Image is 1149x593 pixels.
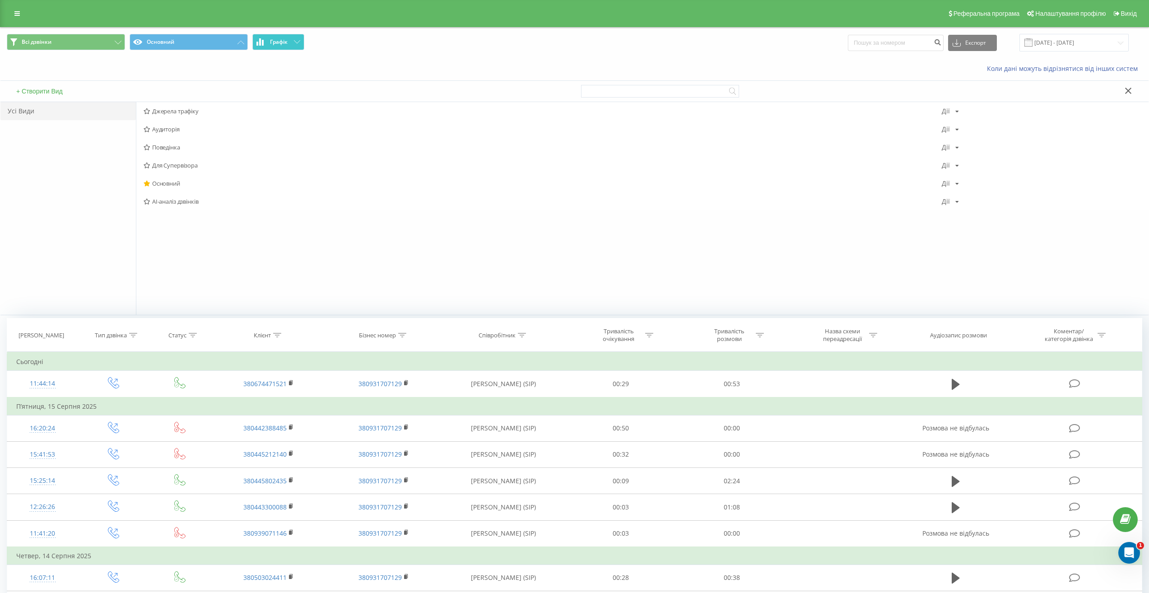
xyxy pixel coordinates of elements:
[243,450,287,458] a: 380445212140
[130,34,248,50] button: Основний
[358,379,402,388] a: 380931707129
[442,520,566,547] td: [PERSON_NAME] (SIP)
[942,162,950,168] div: Дії
[254,332,271,339] div: Клієнт
[1118,542,1140,564] iframe: Intercom live chat
[358,573,402,582] a: 380931707129
[676,494,787,520] td: 01:08
[7,547,1142,565] td: Четвер, 14 Серпня 2025
[243,476,287,485] a: 380445802435
[7,353,1142,371] td: Сьогодні
[442,415,566,441] td: [PERSON_NAME] (SIP)
[243,503,287,511] a: 380443300088
[566,520,676,547] td: 00:03
[1122,87,1135,96] button: Закрити
[442,441,566,467] td: [PERSON_NAME] (SIP)
[358,424,402,432] a: 380931707129
[144,180,942,187] span: Основний
[479,332,516,339] div: Співробітник
[1035,10,1106,17] span: Налаштування профілю
[359,332,396,339] div: Бізнес номер
[676,371,787,397] td: 00:53
[144,126,942,132] span: Аудиторія
[954,10,1020,17] span: Реферальна програма
[942,144,950,150] div: Дії
[95,332,127,339] div: Тип дзвінка
[243,379,287,388] a: 380674471521
[442,371,566,397] td: [PERSON_NAME] (SIP)
[0,102,136,120] div: Усі Види
[16,375,69,392] div: 11:44:14
[1137,542,1144,549] span: 1
[1121,10,1137,17] span: Вихід
[922,529,989,537] span: Розмова не відбулась
[243,573,287,582] a: 380503024411
[270,39,288,45] span: Графік
[16,498,69,516] div: 12:26:26
[566,494,676,520] td: 00:03
[566,441,676,467] td: 00:32
[942,180,950,187] div: Дії
[358,476,402,485] a: 380931707129
[922,424,989,432] span: Розмова не відбулась
[144,198,942,205] span: AI-аналіз дзвінків
[19,332,64,339] div: [PERSON_NAME]
[7,34,125,50] button: Всі дзвінки
[243,529,287,537] a: 380939071146
[676,565,787,591] td: 00:38
[566,415,676,441] td: 00:50
[144,162,942,168] span: Для Супервізора
[22,38,51,46] span: Всі дзвінки
[16,525,69,542] div: 11:41:20
[987,64,1142,73] a: Коли дані можуть відрізнятися вiд інших систем
[566,468,676,494] td: 00:09
[848,35,944,51] input: Пошук за номером
[358,529,402,537] a: 380931707129
[676,468,787,494] td: 02:24
[144,144,942,150] span: Поведінка
[1042,327,1095,343] div: Коментар/категорія дзвінка
[16,472,69,490] div: 15:25:14
[948,35,997,51] button: Експорт
[442,494,566,520] td: [PERSON_NAME] (SIP)
[566,565,676,591] td: 00:28
[442,565,566,591] td: [PERSON_NAME] (SIP)
[676,441,787,467] td: 00:00
[922,450,989,458] span: Розмова не відбулась
[930,332,987,339] div: Аудіозапис розмови
[442,468,566,494] td: [PERSON_NAME] (SIP)
[243,424,287,432] a: 380442388485
[358,450,402,458] a: 380931707129
[566,371,676,397] td: 00:29
[942,198,950,205] div: Дії
[819,327,867,343] div: Назва схеми переадресації
[14,87,65,95] button: + Створити Вид
[16,569,69,587] div: 16:07:11
[16,446,69,463] div: 15:41:53
[7,397,1142,416] td: П’ятниця, 15 Серпня 2025
[595,327,643,343] div: Тривалість очікування
[252,34,304,50] button: Графік
[942,126,950,132] div: Дії
[168,332,186,339] div: Статус
[942,108,950,114] div: Дії
[144,108,942,114] span: Джерела трафіку
[676,415,787,441] td: 00:00
[358,503,402,511] a: 380931707129
[16,420,69,437] div: 16:20:24
[676,520,787,547] td: 00:00
[705,327,754,343] div: Тривалість розмови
